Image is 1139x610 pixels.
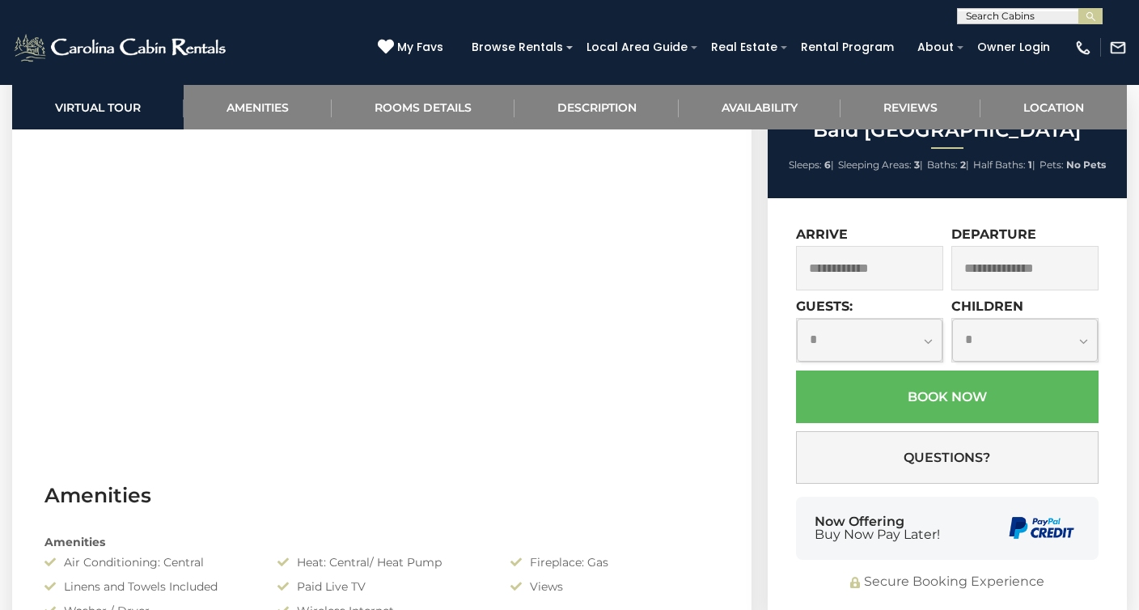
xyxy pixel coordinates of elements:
a: Reviews [840,85,980,129]
div: Amenities [32,534,731,550]
label: Arrive [796,227,848,242]
a: About [909,35,962,60]
h3: Amenities [44,481,719,510]
span: My Favs [397,39,443,56]
span: Half Baths: [973,159,1026,171]
div: Linens and Towels Included [32,578,265,595]
span: Buy Now Pay Later! [815,528,940,541]
a: Rooms Details [332,85,514,129]
span: Pets: [1039,159,1064,171]
li: | [838,155,923,176]
div: Air Conditioning: Central [32,554,265,570]
label: Guests: [796,299,853,314]
a: Local Area Guide [578,35,696,60]
a: Virtual Tour [12,85,184,129]
strong: 6 [824,159,831,171]
a: Availability [679,85,840,129]
div: Fireplace: Gas [498,554,731,570]
li: | [927,155,969,176]
label: Departure [951,227,1036,242]
div: Views [498,578,731,595]
div: Paid Live TV [265,578,498,595]
div: Now Offering [815,515,940,541]
li: | [973,155,1035,176]
strong: 3 [914,159,920,171]
strong: 2 [960,159,966,171]
button: Questions? [796,431,1099,484]
a: Real Estate [703,35,785,60]
a: Amenities [184,85,332,129]
strong: No Pets [1066,159,1106,171]
img: phone-regular-white.png [1074,39,1092,57]
a: My Favs [378,39,447,57]
label: Children [951,299,1023,314]
a: Browse Rentals [464,35,571,60]
div: Secure Booking Experience [796,573,1099,591]
img: mail-regular-white.png [1109,39,1127,57]
h2: Bald [GEOGRAPHIC_DATA] [772,120,1123,141]
a: Owner Login [969,35,1058,60]
span: Sleeping Areas: [838,159,912,171]
li: | [789,155,834,176]
span: Sleeps: [789,159,822,171]
a: Description [514,85,680,129]
span: Baths: [927,159,958,171]
a: Rental Program [793,35,902,60]
div: Heat: Central/ Heat Pump [265,554,498,570]
strong: 1 [1028,159,1032,171]
button: Book Now [796,371,1099,423]
img: White-1-2.png [12,32,231,64]
a: Location [980,85,1127,129]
